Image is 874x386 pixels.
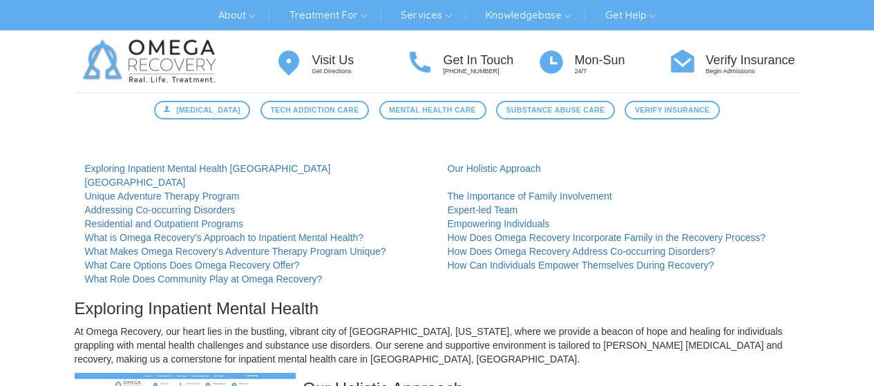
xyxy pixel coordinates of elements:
[448,204,518,215] a: Expert-led Team
[448,218,550,229] a: Empowering Individuals
[75,325,800,366] p: At Omega Recovery, our heart lies in the bustling, vibrant city of [GEOGRAPHIC_DATA], [US_STATE],...
[275,47,406,77] a: Visit Us Get Directions
[75,300,800,318] h3: Exploring Inpatient Mental Health
[444,67,538,76] p: [PHONE_NUMBER]
[448,232,766,243] a: How Does Omega Recovery Incorporate Family in the Recovery Process?
[270,104,359,116] span: Tech Addiction Care
[706,67,800,76] p: Begin Admissions
[448,246,715,257] a: How Does Omega Recovery Address Co-occurring Disorders?
[260,101,369,119] a: Tech Addiction Care
[448,163,541,174] a: Our Holistic Approach
[85,204,236,215] a: Addressing Co-occurring Disorders
[448,191,612,202] a: The Importance of Family Involvement
[496,101,615,119] a: Substance Abuse Care
[85,273,323,284] a: What Role Does Community Play at Omega Recovery?
[389,104,476,116] span: Mental Health Care
[706,54,800,68] h4: Verify Insurance
[379,101,486,119] a: Mental Health Care
[390,4,462,26] a: Services
[85,191,240,202] a: Unique Adventure Therapy Program
[85,218,244,229] a: Residential and Outpatient Programs
[595,4,666,26] a: Get Help
[406,47,538,77] a: Get In Touch [PHONE_NUMBER]
[475,4,581,26] a: Knowledgebase
[85,232,364,243] a: What is Omega Recovery’s Approach to Inpatient Mental Health?
[448,260,714,271] a: How Can Individuals Empower Themselves During Recovery?
[312,67,406,76] p: Get Directions
[635,104,710,116] span: Verify Insurance
[444,54,538,68] h4: Get In Touch
[176,104,240,116] span: [MEDICAL_DATA]
[669,47,800,77] a: Verify Insurance Begin Admissions
[154,101,250,119] a: [MEDICAL_DATA]
[85,246,386,257] a: What Makes Omega Recovery’s Adventure Therapy Program Unique?
[85,260,300,271] a: What Care Options Does Omega Recovery Offer?
[625,101,719,119] a: Verify Insurance
[312,54,406,68] h4: Visit Us
[279,4,377,26] a: Treatment For
[208,4,265,26] a: About
[506,104,605,116] span: Substance Abuse Care
[575,67,669,76] p: 24/7
[85,163,331,188] a: Exploring Inpatient Mental Health [GEOGRAPHIC_DATA] [GEOGRAPHIC_DATA]
[75,30,230,93] img: Omega Recovery
[575,54,669,68] h4: Mon-Sun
